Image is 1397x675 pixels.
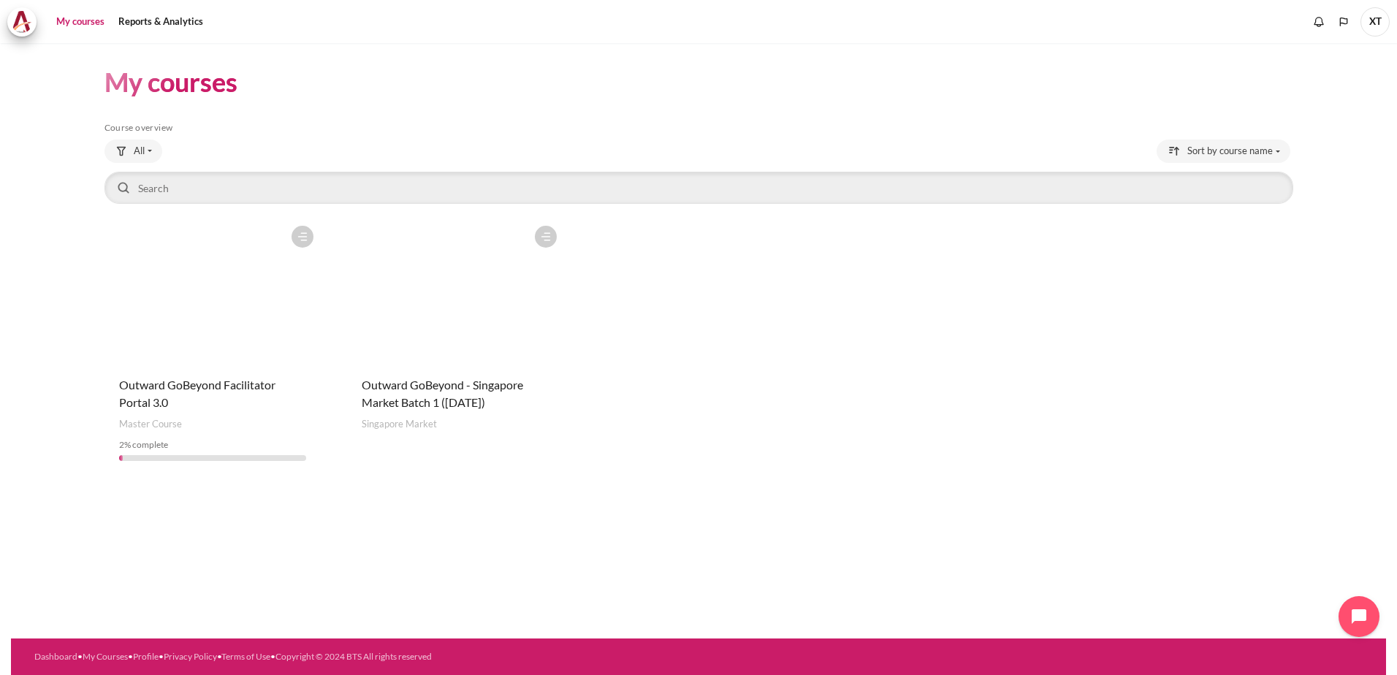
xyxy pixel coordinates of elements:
a: Reports & Analytics [113,7,208,37]
a: My Courses [83,651,128,662]
section: Content [11,43,1386,497]
div: • • • • • [34,650,780,663]
a: Outward GoBeyond - Singapore Market Batch 1 ([DATE]) [362,378,523,409]
a: My courses [51,7,110,37]
span: Singapore Market [362,417,437,432]
span: All [134,144,145,159]
span: Master Course [119,417,182,432]
a: Architeck Architeck [7,7,44,37]
a: Profile [133,651,159,662]
div: % complete [119,438,307,451]
h5: Course overview [104,122,1293,134]
a: Privacy Policy [164,651,217,662]
div: Course overview controls [104,140,1293,207]
h1: My courses [104,65,237,99]
a: Outward GoBeyond Facilitator Portal 3.0 [119,378,275,409]
span: 2 [119,439,124,450]
a: Terms of Use [221,651,270,662]
button: Sorting drop-down menu [1157,140,1290,163]
img: Architeck [12,11,32,33]
button: Grouping drop-down menu [104,140,162,163]
a: Dashboard [34,651,77,662]
button: Languages [1333,11,1355,33]
span: XT [1360,7,1390,37]
a: Copyright © 2024 BTS All rights reserved [275,651,432,662]
a: User menu [1360,7,1390,37]
span: Sort by course name [1187,144,1273,159]
input: Search [104,172,1293,204]
div: Show notification window with no new notifications [1308,11,1330,33]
